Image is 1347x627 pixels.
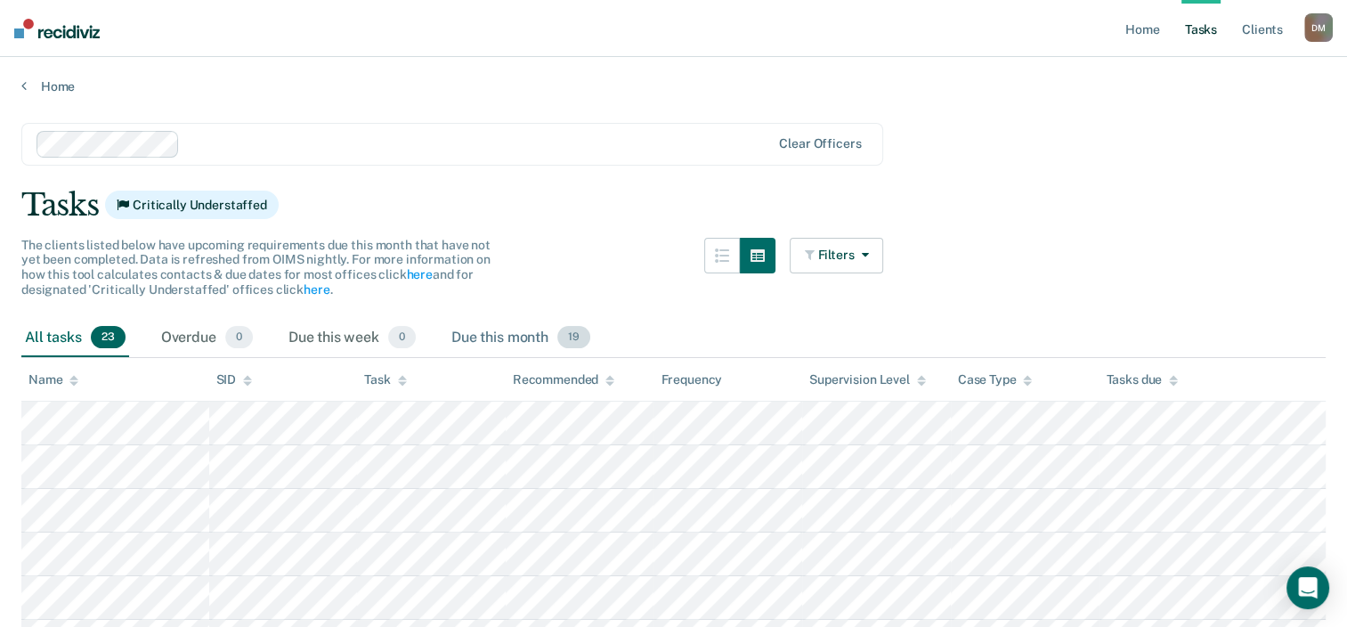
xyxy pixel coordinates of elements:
[406,267,432,281] a: here
[28,372,78,387] div: Name
[91,326,126,349] span: 23
[661,372,722,387] div: Frequency
[1106,372,1178,387] div: Tasks due
[14,19,100,38] img: Recidiviz
[809,372,926,387] div: Supervision Level
[216,372,253,387] div: SID
[557,326,590,349] span: 19
[388,326,416,349] span: 0
[225,326,253,349] span: 0
[790,238,884,273] button: Filters
[1304,13,1333,42] div: D M
[364,372,406,387] div: Task
[21,187,1326,224] div: Tasks
[21,238,491,297] span: The clients listed below have upcoming requirements due this month that have not yet been complet...
[1304,13,1333,42] button: DM
[304,282,329,297] a: here
[513,372,614,387] div: Recommended
[105,191,279,219] span: Critically Understaffed
[779,136,861,151] div: Clear officers
[448,319,594,358] div: Due this month19
[21,319,129,358] div: All tasks23
[285,319,419,358] div: Due this week0
[158,319,256,358] div: Overdue0
[958,372,1033,387] div: Case Type
[1286,566,1329,609] div: Open Intercom Messenger
[21,78,1326,94] a: Home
